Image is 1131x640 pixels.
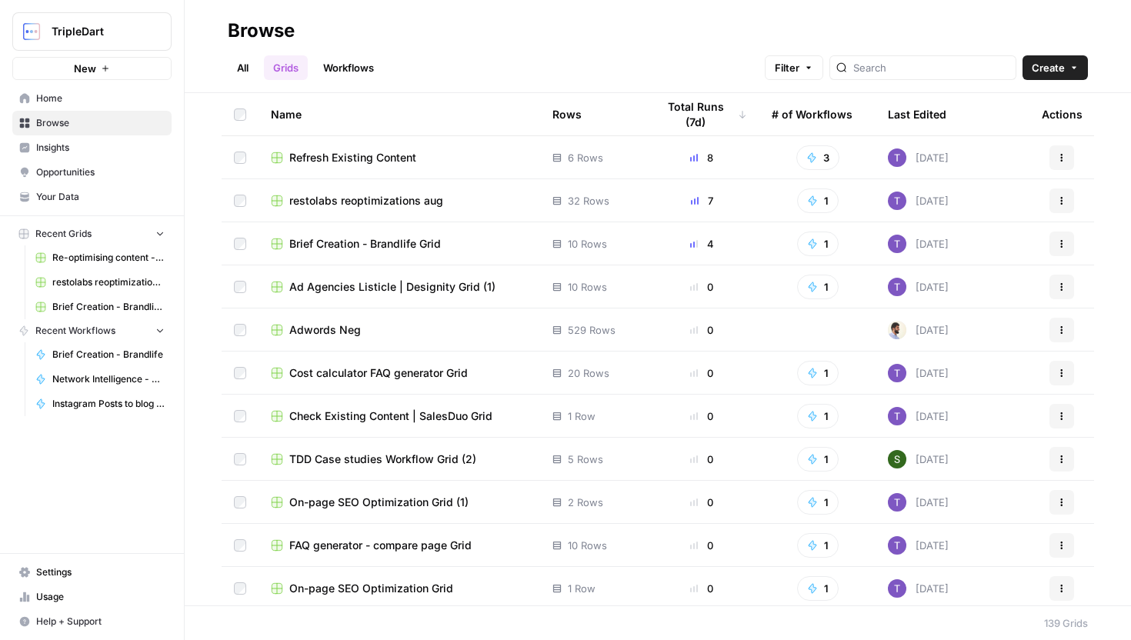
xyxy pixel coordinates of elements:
[52,275,165,289] span: restolabs reoptimizations aug
[568,279,607,295] span: 10 Rows
[289,236,441,252] span: Brief Creation - Brandlife Grid
[796,145,839,170] button: 3
[888,450,906,468] img: emsdd1u3pe59asmaxf4w9fc954dp
[568,236,607,252] span: 10 Rows
[36,141,165,155] span: Insights
[271,193,528,208] a: restolabs reoptimizations aug
[888,407,949,425] div: [DATE]
[888,148,949,167] div: [DATE]
[568,322,616,338] span: 529 Rows
[888,148,906,167] img: ogabi26qpshj0n8lpzr7tvse760o
[765,55,823,80] button: Filter
[36,116,165,130] span: Browse
[36,565,165,579] span: Settings
[35,324,115,338] span: Recent Workflows
[289,495,469,510] span: On-page SEO Optimization Grid (1)
[264,55,308,80] a: Grids
[656,150,747,165] div: 8
[289,538,472,553] span: FAQ generator - compare page Grid
[656,322,747,338] div: 0
[568,193,609,208] span: 32 Rows
[888,536,906,555] img: ogabi26qpshj0n8lpzr7tvse760o
[888,93,946,135] div: Last Edited
[35,227,92,241] span: Recent Grids
[12,560,172,585] a: Settings
[568,581,596,596] span: 1 Row
[888,321,906,339] img: ykaosv8814szsqn64d2bp9dhkmx9
[289,150,416,165] span: Refresh Existing Content
[36,165,165,179] span: Opportunities
[888,364,906,382] img: ogabi26qpshj0n8lpzr7tvse760o
[888,579,949,598] div: [DATE]
[797,490,839,515] button: 1
[271,236,528,252] a: Brief Creation - Brandlife Grid
[271,322,528,338] a: Adwords Neg
[228,18,295,43] div: Browse
[289,322,361,338] span: Adwords Neg
[552,93,582,135] div: Rows
[888,450,949,468] div: [DATE]
[74,61,96,76] span: New
[797,576,839,601] button: 1
[888,235,906,253] img: ogabi26qpshj0n8lpzr7tvse760o
[656,452,747,467] div: 0
[271,581,528,596] a: On-page SEO Optimization Grid
[568,452,603,467] span: 5 Rows
[568,538,607,553] span: 10 Rows
[797,232,839,256] button: 1
[772,93,852,135] div: # of Workflows
[568,150,603,165] span: 6 Rows
[888,493,949,512] div: [DATE]
[28,295,172,319] a: Brief Creation - Brandlife Grid
[12,135,172,160] a: Insights
[888,278,906,296] img: ogabi26qpshj0n8lpzr7tvse760o
[271,93,528,135] div: Name
[12,111,172,135] a: Browse
[775,60,799,75] span: Filter
[656,193,747,208] div: 7
[12,185,172,209] a: Your Data
[289,279,495,295] span: Ad Agencies Listicle | Designity Grid (1)
[888,493,906,512] img: ogabi26qpshj0n8lpzr7tvse760o
[12,222,172,245] button: Recent Grids
[888,364,949,382] div: [DATE]
[36,190,165,204] span: Your Data
[36,590,165,604] span: Usage
[289,408,492,424] span: Check Existing Content | SalesDuo Grid
[271,538,528,553] a: FAQ generator - compare page Grid
[797,188,839,213] button: 1
[656,538,747,553] div: 0
[797,404,839,428] button: 1
[28,367,172,392] a: Network Intelligence - pseo- 1
[797,447,839,472] button: 1
[12,160,172,185] a: Opportunities
[18,18,45,45] img: TripleDart Logo
[271,495,528,510] a: On-page SEO Optimization Grid (1)
[52,348,165,362] span: Brief Creation - Brandlife
[28,270,172,295] a: restolabs reoptimizations aug
[271,408,528,424] a: Check Existing Content | SalesDuo Grid
[52,300,165,314] span: Brief Creation - Brandlife Grid
[271,150,528,165] a: Refresh Existing Content
[289,581,453,596] span: On-page SEO Optimization Grid
[36,615,165,628] span: Help + Support
[656,279,747,295] div: 0
[888,321,949,339] div: [DATE]
[28,392,172,416] a: Instagram Posts to blog articles
[888,235,949,253] div: [DATE]
[853,60,1009,75] input: Search
[888,579,906,598] img: ogabi26qpshj0n8lpzr7tvse760o
[888,278,949,296] div: [DATE]
[289,452,476,467] span: TDD Case studies Workflow Grid (2)
[12,86,172,111] a: Home
[568,495,603,510] span: 2 Rows
[656,581,747,596] div: 0
[52,397,165,411] span: Instagram Posts to blog articles
[1032,60,1065,75] span: Create
[656,93,747,135] div: Total Runs (7d)
[228,55,258,80] a: All
[797,533,839,558] button: 1
[289,193,443,208] span: restolabs reoptimizations aug
[1042,93,1083,135] div: Actions
[12,609,172,634] button: Help + Support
